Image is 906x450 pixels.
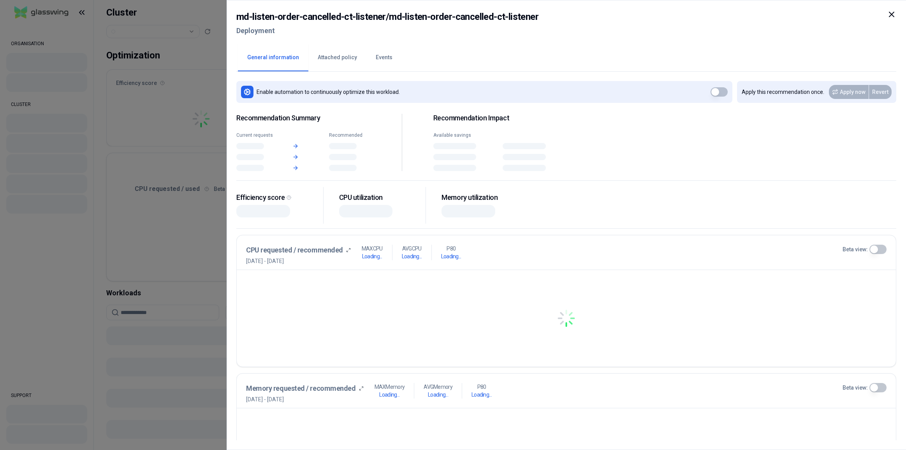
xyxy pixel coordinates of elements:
[236,193,317,202] div: Efficiency score
[471,391,492,399] h1: Loading...
[246,395,364,403] span: [DATE] - [DATE]
[339,193,419,202] div: CPU utilization
[401,252,422,260] h1: Loading...
[441,252,461,260] h1: Loading...
[433,132,498,138] div: Available savings
[442,193,522,202] div: Memory utilization
[366,44,402,71] button: Events
[843,384,868,392] label: Beta view:
[843,245,868,253] label: Beta view:
[236,10,538,24] h2: md-listen-order-cancelled-ct-listener / md-listen-order-cancelled-ct-listener
[238,44,308,71] button: General information
[447,245,456,252] p: P80
[308,44,366,71] button: Attached policy
[236,132,278,138] div: Current requests
[329,132,370,138] div: Recommended
[257,88,400,96] p: Enable automation to continuously optimize this workload.
[477,383,486,391] p: P80
[246,383,356,394] h3: Memory requested / recommended
[424,383,452,391] p: AVG Memory
[433,114,567,123] h2: Recommendation Impact
[374,383,405,391] p: MAX Memory
[236,24,538,38] h2: Deployment
[246,245,343,256] h3: CPU requested / recommended
[236,114,371,123] span: Recommendation Summary
[362,252,382,260] h1: Loading...
[362,245,383,252] p: MAX CPU
[402,245,422,252] p: AVG CPU
[428,391,448,399] h1: Loading...
[379,391,399,399] h1: Loading...
[246,257,351,265] span: [DATE] - [DATE]
[742,88,824,96] p: Apply this recommendation once.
